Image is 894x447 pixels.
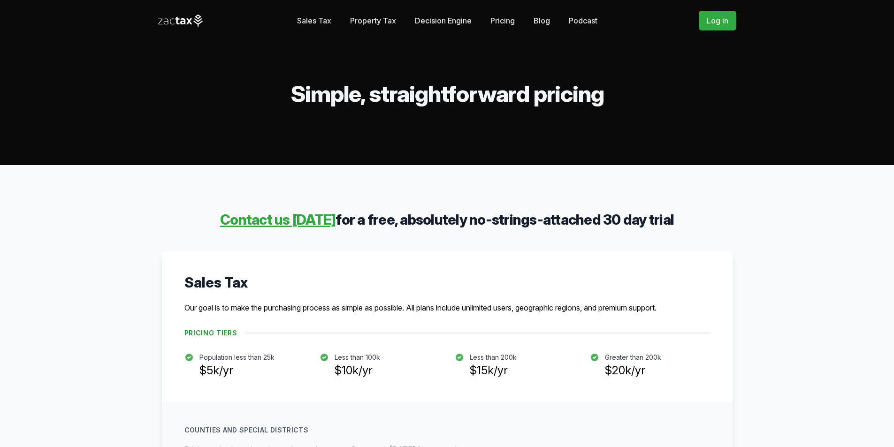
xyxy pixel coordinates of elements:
h3: for a free, absolutely no-strings-attached 30 day trial [162,210,733,229]
h3: Sales Tax [184,274,710,291]
h3: $20k/yr [605,362,661,379]
h3: $15k/yr [470,362,517,379]
a: Contact us [DATE] [220,211,336,228]
h4: Pricing Tiers [184,328,245,338]
h3: $10k/yr [335,362,380,379]
p: Less than 200k [470,353,517,362]
a: Sales Tax [297,11,331,30]
p: Population less than 25k [199,353,275,362]
a: Blog [534,11,550,30]
a: Log in [699,11,736,30]
a: Decision Engine [415,11,472,30]
a: Property Tax [350,11,396,30]
p: Less than 100k [335,353,380,362]
p: Counties and Special Districts [184,425,309,435]
p: Greater than 200k [605,353,661,362]
h3: $5k/yr [199,362,275,379]
p: Our goal is to make the purchasing process as simple as possible. All plans include unlimited use... [184,302,710,313]
h2: Simple, straightforward pricing [158,83,736,105]
a: Podcast [569,11,597,30]
a: Pricing [490,11,515,30]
